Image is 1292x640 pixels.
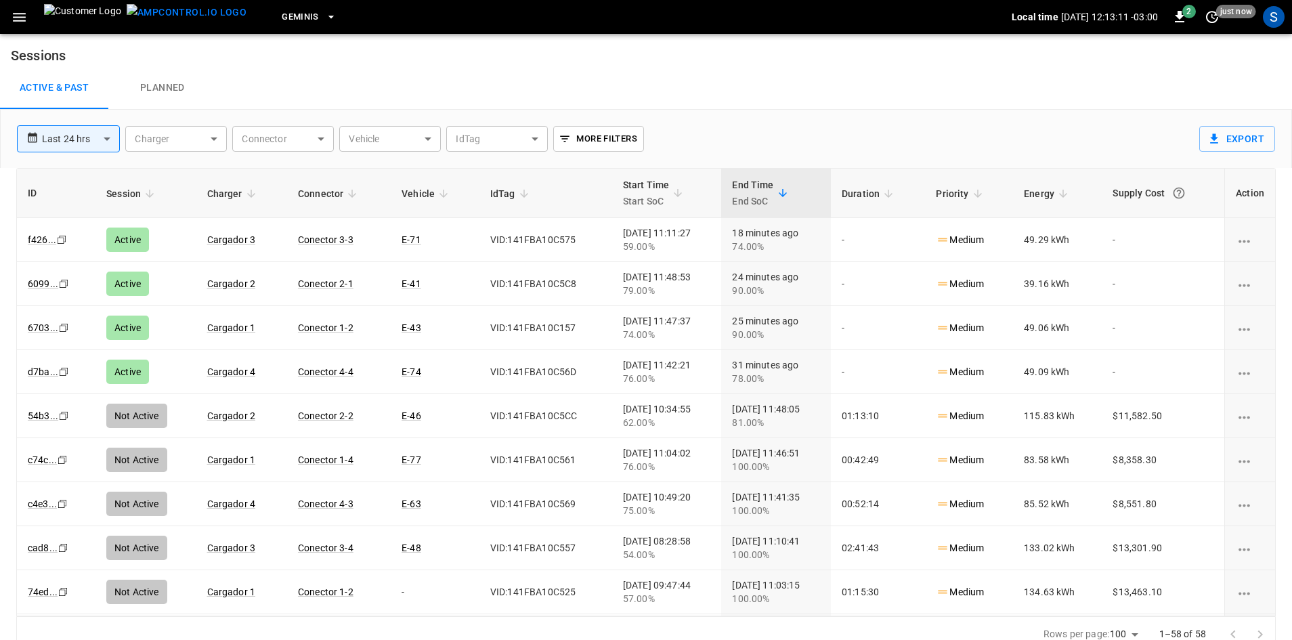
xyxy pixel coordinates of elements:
[1236,321,1264,335] div: charging session options
[1263,6,1285,28] div: profile-icon
[58,276,71,291] div: copy
[402,366,421,377] a: E-74
[623,177,687,209] span: Start TimeStart SoC
[28,586,58,597] a: 74ed...
[282,9,319,25] span: Geminis
[732,314,820,341] div: 25 minutes ago
[207,186,260,202] span: Charger
[1236,585,1264,599] div: charging session options
[732,284,820,297] div: 90.00%
[17,169,95,218] th: ID
[106,316,149,340] div: Active
[732,226,820,253] div: 18 minutes ago
[106,536,167,560] div: Not Active
[553,126,643,152] button: More Filters
[207,366,256,377] a: Cargador 4
[28,410,58,421] a: 54b3...
[732,504,820,517] div: 100.00%
[479,438,612,482] td: VID:141FBA10C561
[479,526,612,570] td: VID:141FBA10C557
[207,542,256,553] a: Cargador 3
[623,446,711,473] div: [DATE] 11:04:02
[58,408,71,423] div: copy
[1013,438,1102,482] td: 83.58 kWh
[276,4,342,30] button: Geminis
[732,534,820,561] div: [DATE] 11:10:41
[936,186,986,202] span: Priority
[479,262,612,306] td: VID:141FBA10C5C8
[479,394,612,438] td: VID:141FBA10C5CC
[479,482,612,526] td: VID:141FBA10C569
[391,570,479,614] td: -
[402,234,421,245] a: E-71
[58,364,71,379] div: copy
[57,540,70,555] div: copy
[1102,306,1224,350] td: -
[732,372,820,385] div: 78.00%
[106,228,149,252] div: Active
[623,416,711,429] div: 62.00%
[842,186,897,202] span: Duration
[831,218,926,262] td: -
[623,314,711,341] div: [DATE] 11:47:37
[1216,5,1256,18] span: just now
[831,570,926,614] td: 01:15:30
[207,234,256,245] a: Cargador 3
[402,278,421,289] a: E-41
[732,402,820,429] div: [DATE] 11:48:05
[623,226,711,253] div: [DATE] 11:11:27
[623,193,670,209] p: Start SoC
[1012,10,1058,24] p: Local time
[936,409,984,423] p: Medium
[1102,394,1224,438] td: $11,582.50
[1102,218,1224,262] td: -
[207,498,256,509] a: Cargador 4
[106,186,158,202] span: Session
[108,66,217,110] a: Planned
[402,322,421,333] a: E-43
[479,350,612,394] td: VID:141FBA10C56D
[732,328,820,341] div: 90.00%
[623,460,711,473] div: 76.00%
[1013,570,1102,614] td: 134.63 kWh
[732,548,820,561] div: 100.00%
[1013,218,1102,262] td: 49.29 kWh
[28,234,56,245] a: f426...
[1061,10,1158,24] p: [DATE] 12:13:11 -03:00
[479,306,612,350] td: VID:141FBA10C157
[298,586,353,597] a: Conector 1-2
[1102,570,1224,614] td: $13,463.10
[298,498,353,509] a: Conector 4-3
[490,186,533,202] span: IdTag
[207,586,256,597] a: Cargador 1
[298,410,353,421] a: Conector 2-2
[732,460,820,473] div: 100.00%
[298,234,353,245] a: Conector 3-3
[732,446,820,473] div: [DATE] 11:46:51
[831,482,926,526] td: 00:52:14
[207,454,256,465] a: Cargador 1
[936,453,984,467] p: Medium
[1013,350,1102,394] td: 49.09 kWh
[298,366,353,377] a: Conector 4-4
[831,350,926,394] td: -
[1182,5,1196,18] span: 2
[106,360,149,384] div: Active
[831,394,926,438] td: 01:13:10
[1102,262,1224,306] td: -
[1113,181,1213,205] div: Supply Cost
[1236,233,1264,247] div: charging session options
[298,322,353,333] a: Conector 1-2
[28,498,57,509] a: c4e3...
[1201,6,1223,28] button: set refresh interval
[1013,526,1102,570] td: 133.02 kWh
[623,270,711,297] div: [DATE] 11:48:53
[56,232,69,247] div: copy
[106,448,167,472] div: Not Active
[16,168,1276,616] div: sessions table
[1013,394,1102,438] td: 115.83 kWh
[623,578,711,605] div: [DATE] 09:47:44
[1013,306,1102,350] td: 49.06 kWh
[831,526,926,570] td: 02:41:43
[402,454,421,465] a: E-77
